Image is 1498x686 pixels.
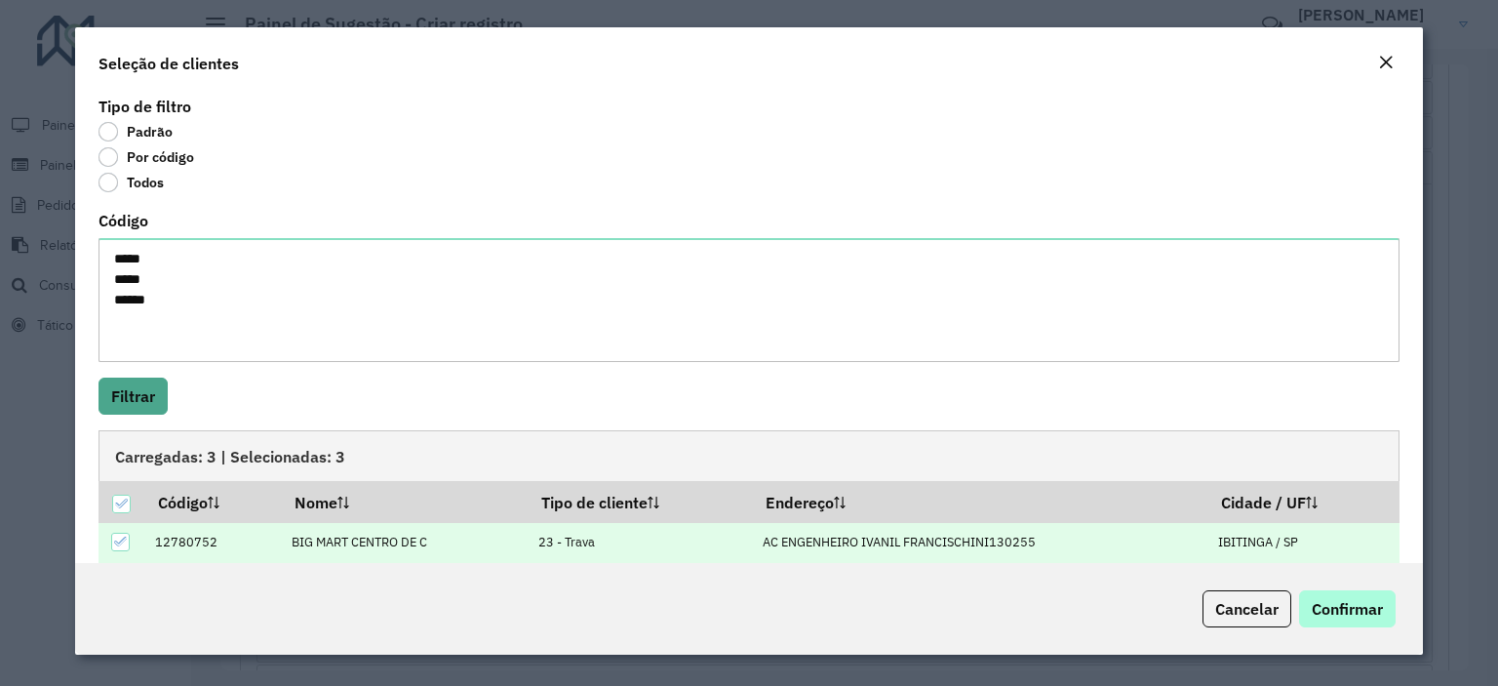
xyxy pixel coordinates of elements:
td: R [STREET_ADDRESS] [753,562,1208,602]
td: IBITINGA / SP [1208,523,1399,563]
button: Confirmar [1299,590,1396,627]
th: Endereço [753,481,1208,522]
h4: Seleção de clientes [99,52,239,75]
button: Filtrar [99,378,168,415]
td: AC ENGENHEIRO IVANIL FRANCISCHINI130255 [753,523,1208,563]
th: Código [144,481,281,522]
th: Nome [281,481,528,522]
em: Fechar [1378,55,1394,70]
th: Tipo de cliente [528,481,752,522]
label: Tipo de filtro [99,95,191,118]
label: Todos [99,173,164,192]
label: Código [99,209,148,232]
td: COMERCIAL RAMOS E SA [281,562,528,602]
th: Cidade / UF [1208,481,1399,522]
span: Cancelar [1215,599,1279,619]
td: IBITINGA / SP [1208,562,1399,602]
span: Confirmar [1312,599,1383,619]
label: Por código [99,147,194,167]
td: 81 - Zé Delivery [528,562,752,602]
td: 23 - Trava [528,523,752,563]
td: BIG MART CENTRO DE C [281,523,528,563]
div: Carregadas: 3 | Selecionadas: 3 [99,430,1399,481]
td: 12780752 [144,523,281,563]
label: Padrão [99,122,173,141]
td: 12788413 [144,562,281,602]
button: Cancelar [1202,590,1291,627]
button: Close [1372,51,1399,76]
